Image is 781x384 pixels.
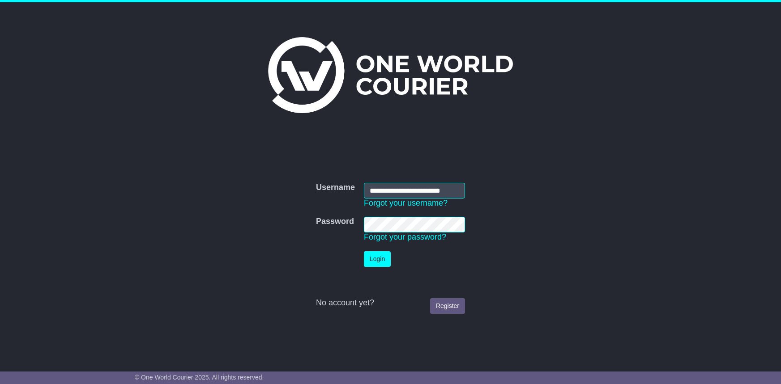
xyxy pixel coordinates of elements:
[316,183,355,193] label: Username
[430,298,465,314] a: Register
[364,198,448,207] a: Forgot your username?
[316,298,465,308] div: No account yet?
[364,251,391,267] button: Login
[316,217,354,227] label: Password
[135,374,264,381] span: © One World Courier 2025. All rights reserved.
[268,37,512,113] img: One World
[364,232,446,241] a: Forgot your password?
